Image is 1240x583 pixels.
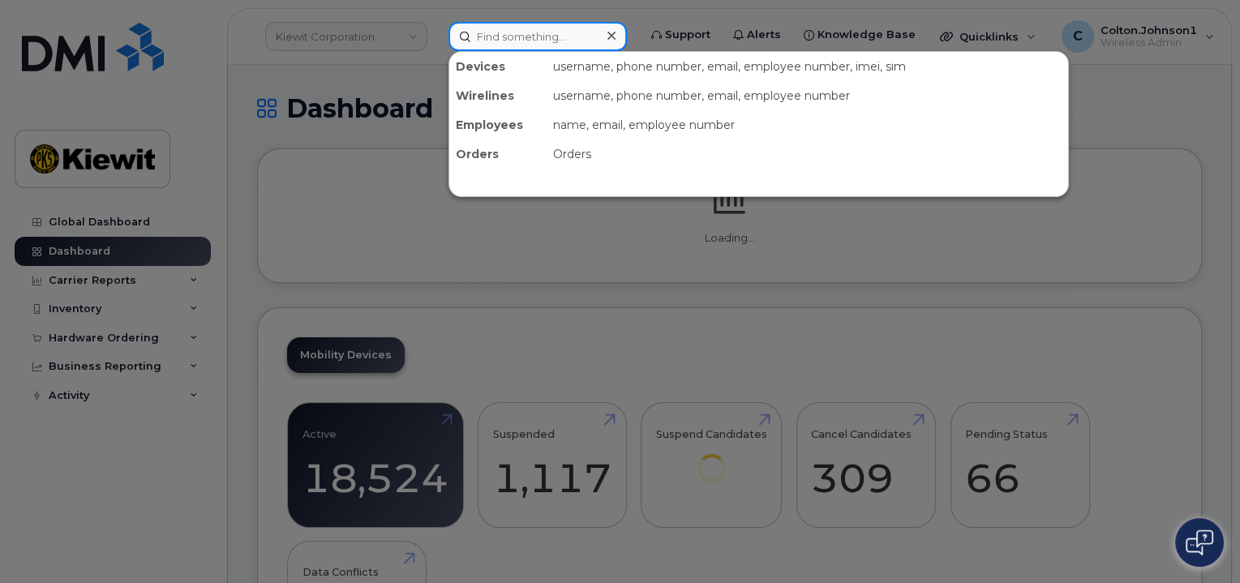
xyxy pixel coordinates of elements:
div: Orders [449,139,547,169]
div: Orders [547,139,1068,169]
div: username, phone number, email, employee number [547,81,1068,110]
div: Wirelines [449,81,547,110]
div: username, phone number, email, employee number, imei, sim [547,52,1068,81]
img: Open chat [1186,529,1213,555]
div: Devices [449,52,547,81]
div: name, email, employee number [547,110,1068,139]
div: Employees [449,110,547,139]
